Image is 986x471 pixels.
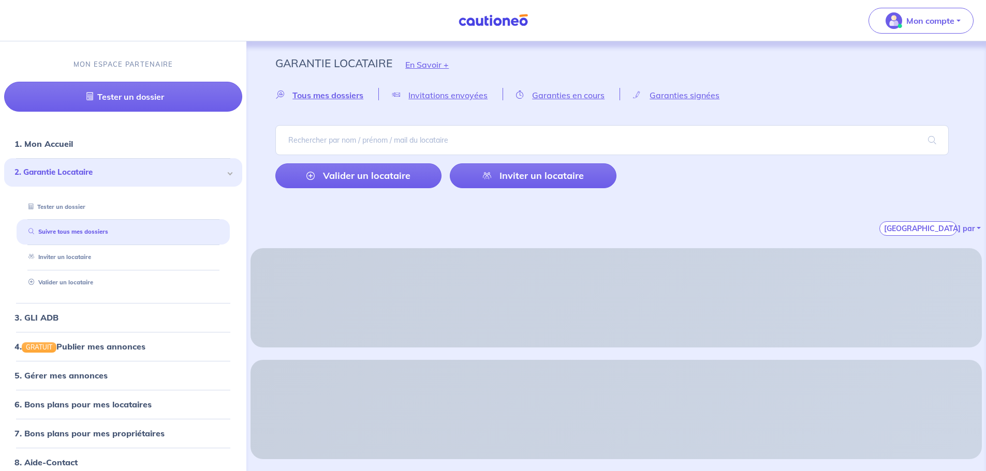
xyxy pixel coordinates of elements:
a: 4.GRATUITPublier mes annonces [14,341,145,352]
button: En Savoir + [392,50,462,80]
a: Tous mes dossiers [275,90,378,100]
div: 3. GLI ADB [4,307,242,328]
div: 6. Bons plans pour mes locataires [4,394,242,415]
a: Inviter un locataire [24,253,91,261]
div: Valider un locataire [17,274,230,291]
button: illu_account_valid_menu.svgMon compte [869,8,974,34]
img: illu_account_valid_menu.svg [886,12,902,29]
a: Tester un dossier [24,203,85,210]
button: [GEOGRAPHIC_DATA] par [879,221,957,236]
p: Mon compte [906,14,954,27]
span: Garanties en cours [532,90,605,100]
div: 2. Garantie Locataire [4,158,242,187]
div: 5. Gérer mes annonces [4,365,242,386]
div: 7. Bons plans pour mes propriétaires [4,423,242,444]
div: 1. Mon Accueil [4,133,242,154]
a: Tester un dossier [4,82,242,112]
span: Garanties signées [650,90,719,100]
a: 1. Mon Accueil [14,139,73,149]
a: 5. Gérer mes annonces [14,370,108,381]
div: 4.GRATUITPublier mes annonces [4,336,242,357]
div: Suivre tous mes dossiers [17,224,230,241]
a: 3. GLI ADB [14,312,58,323]
div: Inviter un locataire [17,249,230,266]
span: Invitations envoyées [408,90,488,100]
input: Rechercher par nom / prénom / mail du locataire [275,125,949,155]
p: Garantie Locataire [275,54,392,72]
a: Garanties en cours [503,90,620,100]
a: Inviter un locataire [450,163,616,188]
a: Garanties signées [620,90,734,100]
a: Suivre tous mes dossiers [24,229,108,236]
img: Cautioneo [454,14,532,27]
p: MON ESPACE PARTENAIRE [73,59,173,69]
a: 8. Aide-Contact [14,457,78,467]
a: 7. Bons plans pour mes propriétaires [14,428,165,438]
a: Invitations envoyées [379,90,503,100]
a: Valider un locataire [275,163,442,188]
span: 2. Garantie Locataire [14,166,224,178]
a: Valider un locataire [24,279,93,286]
a: 6. Bons plans pour mes locataires [14,399,152,409]
span: search [916,126,949,155]
div: Tester un dossier [17,199,230,216]
span: Tous mes dossiers [292,90,363,100]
